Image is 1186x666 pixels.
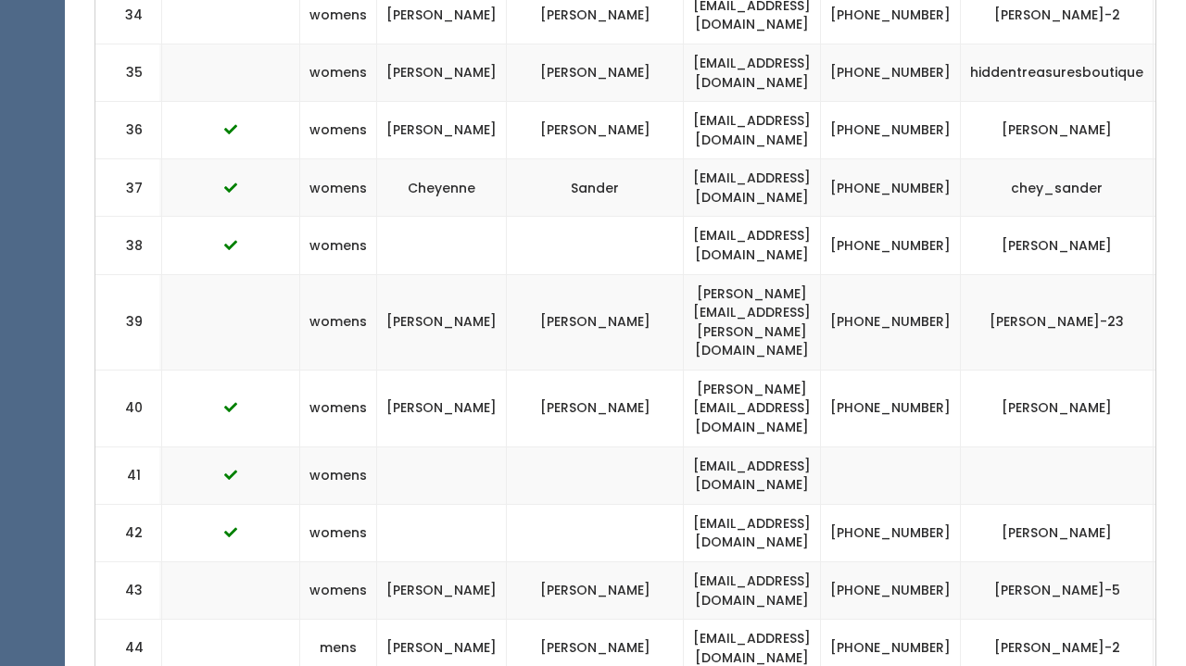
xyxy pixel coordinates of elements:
[821,159,961,217] td: [PHONE_NUMBER]
[95,446,160,504] td: 41
[507,44,684,101] td: [PERSON_NAME]
[300,504,377,561] td: womens
[95,159,160,217] td: 37
[821,561,961,619] td: [PHONE_NUMBER]
[95,102,160,159] td: 36
[684,561,821,619] td: [EMAIL_ADDRESS][DOMAIN_NAME]
[95,561,160,619] td: 43
[377,370,507,446] td: [PERSON_NAME]
[961,217,1154,274] td: [PERSON_NAME]
[300,446,377,504] td: womens
[684,274,821,370] td: [PERSON_NAME][EMAIL_ADDRESS][PERSON_NAME][DOMAIN_NAME]
[684,44,821,101] td: [EMAIL_ADDRESS][DOMAIN_NAME]
[95,504,160,561] td: 42
[95,217,160,274] td: 38
[377,44,507,101] td: [PERSON_NAME]
[95,370,160,446] td: 40
[377,274,507,370] td: [PERSON_NAME]
[684,159,821,217] td: [EMAIL_ADDRESS][DOMAIN_NAME]
[684,217,821,274] td: [EMAIL_ADDRESS][DOMAIN_NAME]
[377,159,507,217] td: Cheyenne
[961,102,1154,159] td: [PERSON_NAME]
[507,274,684,370] td: [PERSON_NAME]
[821,102,961,159] td: [PHONE_NUMBER]
[961,159,1154,217] td: chey_sander
[507,561,684,619] td: [PERSON_NAME]
[684,446,821,504] td: [EMAIL_ADDRESS][DOMAIN_NAME]
[961,274,1154,370] td: [PERSON_NAME]-23
[821,370,961,446] td: [PHONE_NUMBER]
[507,159,684,217] td: Sander
[507,102,684,159] td: [PERSON_NAME]
[300,561,377,619] td: womens
[961,561,1154,619] td: [PERSON_NAME]-5
[821,504,961,561] td: [PHONE_NUMBER]
[300,274,377,370] td: womens
[95,44,160,101] td: 35
[377,561,507,619] td: [PERSON_NAME]
[300,370,377,446] td: womens
[507,370,684,446] td: [PERSON_NAME]
[684,504,821,561] td: [EMAIL_ADDRESS][DOMAIN_NAME]
[821,217,961,274] td: [PHONE_NUMBER]
[821,44,961,101] td: [PHONE_NUMBER]
[961,44,1154,101] td: hiddentreasuresboutique
[300,102,377,159] td: womens
[300,159,377,217] td: womens
[300,44,377,101] td: womens
[961,370,1154,446] td: [PERSON_NAME]
[95,274,160,370] td: 39
[821,274,961,370] td: [PHONE_NUMBER]
[684,370,821,446] td: [PERSON_NAME][EMAIL_ADDRESS][DOMAIN_NAME]
[684,102,821,159] td: [EMAIL_ADDRESS][DOMAIN_NAME]
[300,217,377,274] td: womens
[377,102,507,159] td: [PERSON_NAME]
[961,504,1154,561] td: [PERSON_NAME]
